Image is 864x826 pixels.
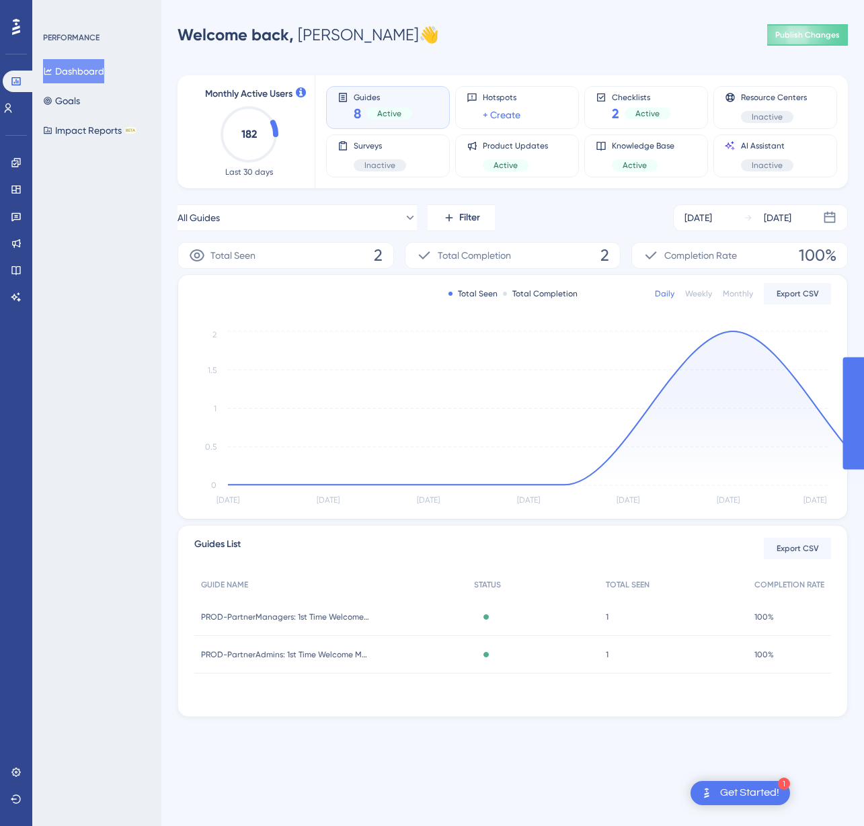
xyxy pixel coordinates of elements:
span: Inactive [364,160,395,171]
tspan: [DATE] [217,495,239,505]
tspan: [DATE] [803,495,826,505]
span: AI Assistant [741,140,793,151]
div: Daily [655,288,674,299]
button: Impact ReportsBETA [43,118,136,142]
span: Total Completion [438,247,511,263]
span: Total Seen [210,247,256,263]
div: [PERSON_NAME] 👋 [178,24,439,46]
span: 1 [606,612,608,622]
span: All Guides [178,210,220,226]
span: Active [377,108,401,119]
div: [DATE] [684,210,712,226]
span: Filter [459,210,480,226]
span: Monthly Active Users [205,86,292,102]
span: GUIDE NAME [201,579,248,590]
div: Open Get Started! checklist, remaining modules: 1 [691,781,790,805]
span: COMPLETION RATE [754,579,824,590]
tspan: [DATE] [617,495,639,505]
span: Export CSV [777,288,819,299]
span: 2 [612,104,619,123]
span: Resource Centers [741,92,807,103]
span: Last 30 days [225,167,273,177]
span: Checklists [612,92,670,101]
span: TOTAL SEEN [606,579,650,590]
img: launcher-image-alternative-text [699,785,715,801]
span: Active [635,108,660,119]
span: 8 [354,104,361,123]
tspan: [DATE] [517,495,540,505]
button: All Guides [178,204,417,231]
div: Weekly [685,288,712,299]
button: Export CSV [764,538,831,559]
tspan: 1.5 [208,366,217,375]
button: Export CSV [764,283,831,304]
button: Goals [43,89,80,113]
div: [DATE] [764,210,791,226]
div: Get Started! [720,786,779,800]
iframe: UserGuiding AI Assistant Launcher [808,773,848,813]
div: PERFORMANCE [43,32,100,43]
tspan: [DATE] [717,495,740,505]
text: 182 [241,128,257,140]
span: 2 [374,245,383,266]
span: Active [623,160,647,171]
span: 100% [754,612,774,622]
tspan: 1 [214,404,217,413]
span: PROD-PartnerAdmins: 1st Time Welcome Modal [201,649,369,660]
span: Hotspots [483,92,520,103]
tspan: 0 [211,481,217,490]
span: Surveys [354,140,406,151]
span: 100% [799,245,836,266]
span: Knowledge Base [612,140,674,151]
span: STATUS [474,579,501,590]
tspan: 0.5 [205,442,217,452]
span: Guides [354,92,412,101]
span: Active [494,160,518,171]
button: Filter [428,204,495,231]
span: 100% [754,649,774,660]
span: Inactive [752,112,783,122]
span: Export CSV [777,543,819,554]
span: Completion Rate [664,247,737,263]
tspan: [DATE] [317,495,340,505]
button: Publish Changes [767,24,848,46]
span: 2 [600,245,609,266]
span: 1 [606,649,608,660]
a: + Create [483,107,520,123]
span: PROD-PartnerManagers: 1st Time Welcome Modal [201,612,369,622]
tspan: 2 [212,330,217,339]
div: Monthly [723,288,753,299]
div: Total Seen [448,288,498,299]
div: 1 [778,778,790,790]
span: Inactive [752,160,783,171]
button: Dashboard [43,59,104,83]
span: Welcome back, [178,25,294,44]
div: BETA [124,127,136,134]
span: Guides List [194,536,241,561]
tspan: [DATE] [417,495,440,505]
span: Product Updates [483,140,548,151]
div: Total Completion [503,288,578,299]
